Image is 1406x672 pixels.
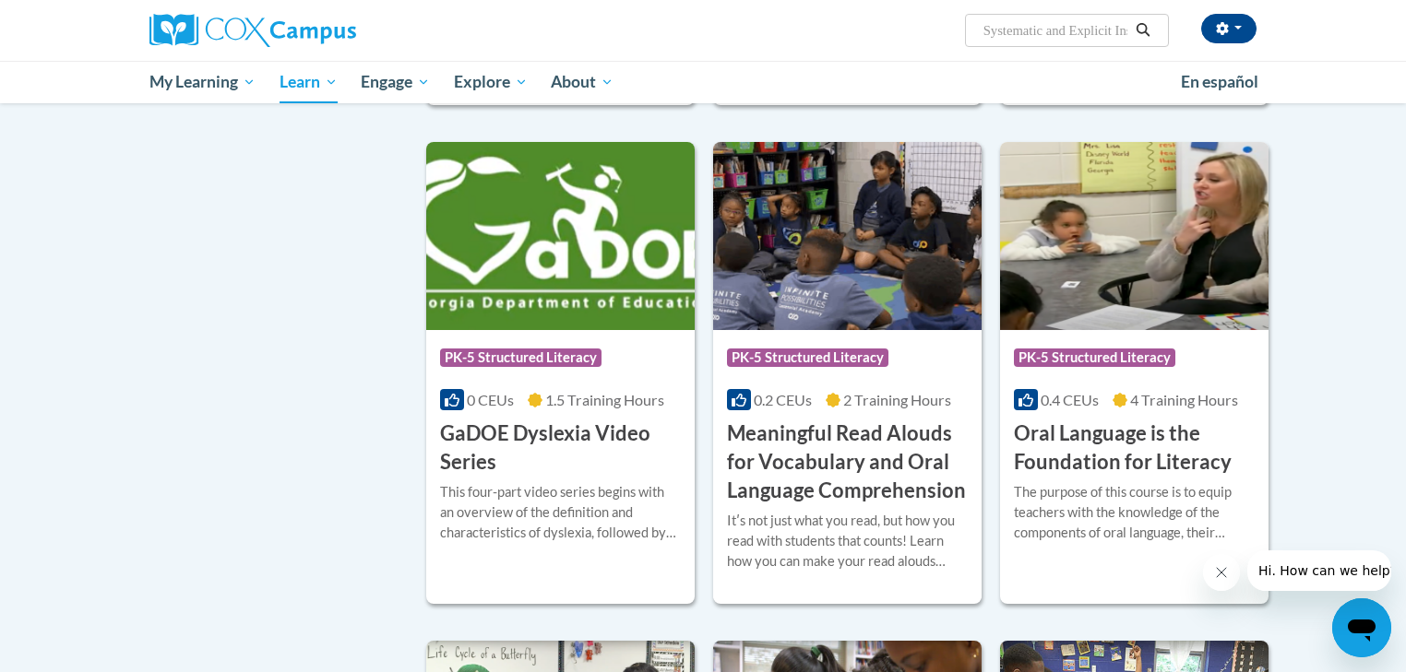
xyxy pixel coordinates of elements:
[1130,391,1238,408] span: 4 Training Hours
[843,391,951,408] span: 2 Training Hours
[122,61,1284,103] div: Main menu
[1014,419,1255,477] h3: Oral Language is the Foundation for Literacy
[149,14,356,47] img: Cox Campus
[149,71,256,93] span: My Learning
[545,391,664,408] span: 1.5 Training Hours
[1014,348,1175,367] span: PK-5 Structured Literacy
[1332,598,1391,657] iframe: Button to launch messaging window
[727,348,888,367] span: PK-5 Structured Literacy
[268,61,350,103] a: Learn
[1000,142,1269,330] img: Course Logo
[1181,72,1258,91] span: En español
[1000,142,1269,604] a: Course LogoPK-5 Structured Literacy0.4 CEUs4 Training Hours Oral Language is the Foundation for L...
[361,71,430,93] span: Engage
[280,71,338,93] span: Learn
[442,61,540,103] a: Explore
[137,61,268,103] a: My Learning
[1203,554,1240,591] iframe: Close message
[727,419,968,504] h3: Meaningful Read Alouds for Vocabulary and Oral Language Comprehension
[1169,63,1270,101] a: En español
[426,142,695,330] img: Course Logo
[713,142,982,330] img: Course Logo
[349,61,442,103] a: Engage
[1201,14,1257,43] button: Account Settings
[727,511,968,572] div: Itʹs not just what you read, but how you read with students that counts! Learn how you can make y...
[713,142,982,604] a: Course LogoPK-5 Structured Literacy0.2 CEUs2 Training Hours Meaningful Read Alouds for Vocabulary...
[454,71,528,93] span: Explore
[540,61,626,103] a: About
[440,348,602,367] span: PK-5 Structured Literacy
[1041,391,1099,408] span: 0.4 CEUs
[440,419,681,477] h3: GaDOE Dyslexia Video Series
[982,19,1129,41] input: Search Courses
[426,142,695,604] a: Course LogoPK-5 Structured Literacy0 CEUs1.5 Training Hours GaDOE Dyslexia Video SeriesThis four-...
[440,482,681,543] div: This four-part video series begins with an overview of the definition and characteristics of dysl...
[467,391,514,408] span: 0 CEUs
[11,13,149,28] span: Hi. How can we help?
[1247,550,1391,591] iframe: Message from company
[1014,482,1255,543] div: The purpose of this course is to equip teachers with the knowledge of the components of oral lang...
[149,14,500,47] a: Cox Campus
[551,71,614,93] span: About
[1129,19,1157,41] button: Search
[754,391,812,408] span: 0.2 CEUs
